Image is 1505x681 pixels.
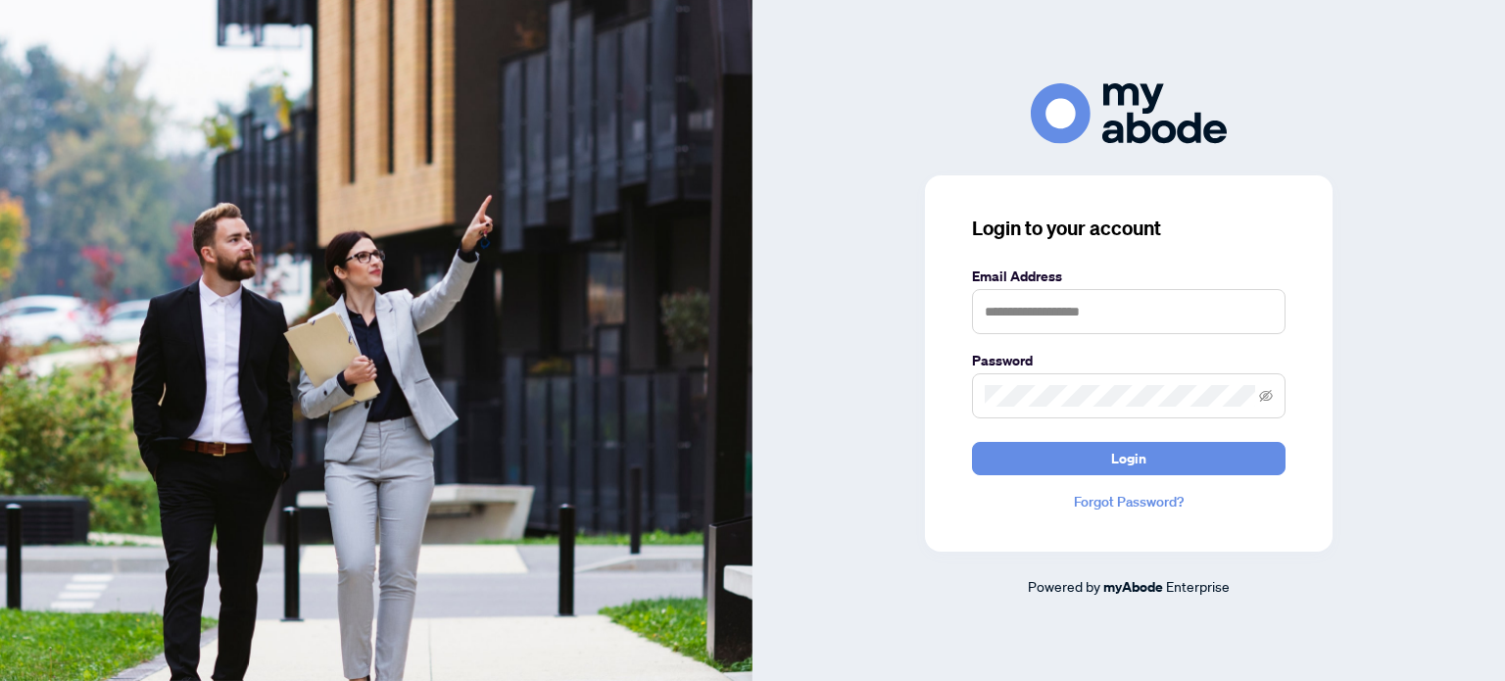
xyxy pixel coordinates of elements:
[972,350,1286,371] label: Password
[1031,83,1227,143] img: ma-logo
[972,442,1286,475] button: Login
[1028,577,1100,595] span: Powered by
[972,215,1286,242] h3: Login to your account
[1111,443,1146,474] span: Login
[972,266,1286,287] label: Email Address
[1259,389,1273,403] span: eye-invisible
[1103,576,1163,598] a: myAbode
[1166,577,1230,595] span: Enterprise
[972,491,1286,512] a: Forgot Password?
